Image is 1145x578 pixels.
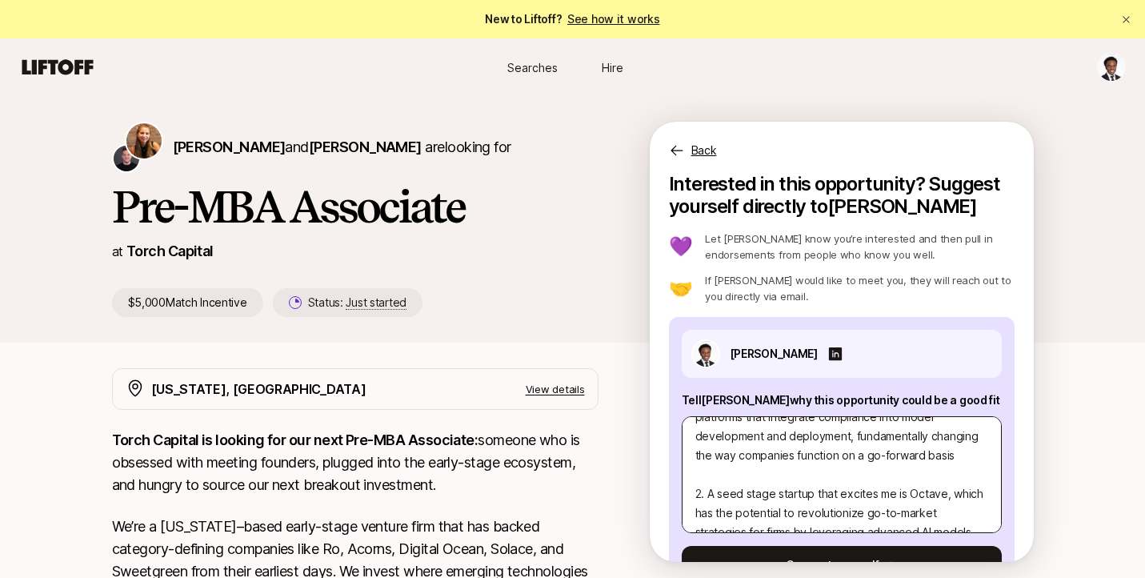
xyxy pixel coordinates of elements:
img: Katie Reiner [126,123,162,159]
p: 💜 [669,237,693,256]
span: New to Liftoff? [485,10,659,29]
p: 🤝 [669,279,693,298]
a: Searches [493,53,573,82]
a: See how it works [567,12,660,26]
p: at [112,241,123,262]
p: View details [526,381,585,397]
a: Hire [573,53,653,82]
p: Status: [308,293,406,312]
img: Christopher Harper [114,146,139,171]
p: Tell [PERSON_NAME] why this opportunity could be a good fit [682,391,1002,410]
textarea: 1. One investment thesis I’m excited about is AI compliance infrastructure—particularly in health... [682,416,1002,533]
span: Searches [507,59,558,76]
p: Let [PERSON_NAME] know you’re interested and then pull in endorsements from people who know you w... [705,231,1014,263]
img: db46477c_7132_439a_b91d_5da077b4c8d8.jpg [693,341,719,367]
span: Hire [602,59,623,76]
p: Interested in this opportunity? Suggest yourself directly to [PERSON_NAME] [669,173,1015,218]
p: are looking for [173,136,511,159]
p: $5,000 Match Incentive [112,288,263,317]
span: [PERSON_NAME] [173,138,286,155]
p: If [PERSON_NAME] would like to meet you, they will reach out to you directly via email. [705,272,1014,304]
span: Just started [346,295,406,310]
p: [PERSON_NAME] [730,344,818,363]
strong: Torch Capital is looking for our next Pre-MBA Associate: [112,431,478,448]
p: someone who is obsessed with meeting founders, plugged into the early-stage ecosystem, and hungry... [112,429,599,496]
img: Niko Motta [1098,54,1125,81]
h1: Pre-MBA Associate [112,183,599,231]
button: Niko Motta [1097,53,1126,82]
span: [PERSON_NAME] [309,138,422,155]
p: Back [691,141,717,160]
p: [US_STATE], [GEOGRAPHIC_DATA] [151,379,366,399]
span: and [285,138,421,155]
a: Torch Capital [126,243,214,259]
